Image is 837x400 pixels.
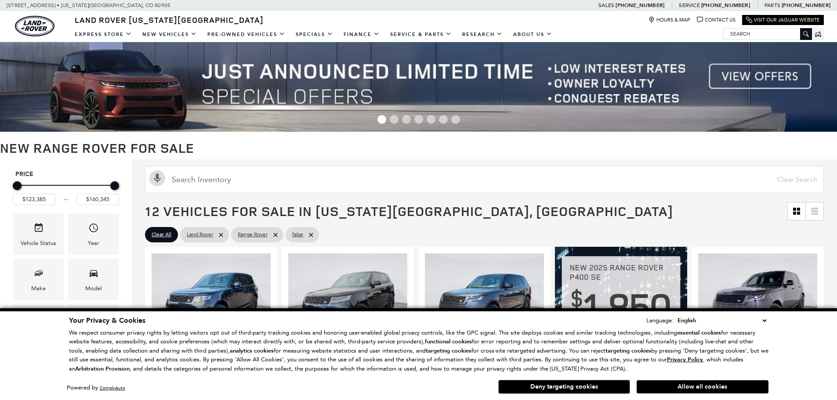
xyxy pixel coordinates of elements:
span: Go to slide 6 [439,115,448,124]
strong: targeting cookies [426,347,471,355]
img: Land Rover [15,16,54,36]
u: Privacy Policy [667,356,703,364]
h5: Price [15,170,116,178]
img: 2025 Land Rover Range Rover SE 1 [425,253,545,344]
img: 2025 Land Rover Range Rover SE 1 [288,253,409,344]
span: Vehicle [33,220,44,238]
div: Vehicle Status [21,238,56,248]
span: Service [679,2,699,8]
span: Your Privacy & Cookies [69,316,145,325]
a: Pre-Owned Vehicles [202,27,290,42]
strong: functional cookies [425,338,472,346]
a: Specials [290,27,338,42]
a: About Us [508,27,558,42]
span: Parts [765,2,780,8]
div: YearYear [68,214,119,255]
a: [PHONE_NUMBER] [701,2,750,9]
span: Clear All [152,229,171,240]
a: Finance [338,27,385,42]
span: Go to slide 2 [390,115,399,124]
a: Privacy Policy [667,356,703,363]
a: EXPRESS STORE [69,27,137,42]
span: Land Rover [US_STATE][GEOGRAPHIC_DATA] [75,14,264,25]
div: Model [85,284,102,293]
div: Price [13,178,119,205]
img: 2025 Land Rover Range Rover SE 1 [698,253,819,344]
a: [STREET_ADDRESS] • [US_STATE][GEOGRAPHIC_DATA], CO 80905 [7,2,170,8]
input: Minimum [13,194,55,205]
span: Year [88,220,99,238]
div: 1 / 2 [425,253,545,344]
div: Maximum Price [110,181,119,190]
input: Search [724,29,812,39]
strong: targeting cookies [605,347,651,355]
span: Go to slide 3 [402,115,411,124]
a: Research [457,27,508,42]
span: false [292,229,303,240]
div: ModelModel [68,259,119,300]
input: Maximum [76,194,119,205]
p: We respect consumer privacy rights by letting visitors opt out of third-party tracking cookies an... [69,328,768,374]
div: Year [88,238,99,248]
a: Land Rover [US_STATE][GEOGRAPHIC_DATA] [69,14,269,25]
div: Make [31,284,46,293]
span: Make [33,266,44,284]
a: Contact Us [697,17,736,23]
div: 1 / 2 [698,253,819,344]
span: Go to slide 1 [377,115,386,124]
a: New Vehicles [137,27,202,42]
div: Powered by [67,385,125,391]
nav: Main Navigation [69,27,558,42]
img: 2025 Land Rover Range Rover SE 1 [152,253,272,344]
input: Search Inventory [145,166,824,193]
strong: analytics cookies [230,347,274,355]
span: 12 Vehicles for Sale in [US_STATE][GEOGRAPHIC_DATA], [GEOGRAPHIC_DATA] [145,202,673,220]
div: Language: [646,317,674,323]
a: Hours & Map [649,17,690,23]
div: VehicleVehicle Status [13,214,64,255]
a: [PHONE_NUMBER] [616,2,664,9]
span: Go to slide 4 [414,115,423,124]
span: Land Rover [187,229,213,240]
span: Model [88,266,99,284]
div: FeaturesFeatures [68,305,119,346]
a: Visit Our Jaguar Website [746,17,820,23]
strong: essential cookies [677,329,721,337]
span: Range Rover [238,229,268,240]
select: Language Select [675,316,768,325]
a: land-rover [15,16,54,36]
span: Go to slide 7 [451,115,460,124]
div: 1 / 2 [288,253,409,344]
svg: Click to toggle on voice search [149,170,165,186]
div: Minimum Price [13,181,22,190]
button: Allow all cookies [637,380,768,393]
span: Sales [598,2,614,8]
a: Service & Parts [385,27,457,42]
strong: Arbitration Provision [75,365,130,373]
span: Go to slide 5 [427,115,435,124]
button: Deny targeting cookies [498,380,630,394]
a: [PHONE_NUMBER] [782,2,830,9]
div: 1 / 2 [152,253,272,344]
a: ComplyAuto [100,385,125,391]
div: MakeMake [13,259,64,300]
div: TrimTrim [13,305,64,346]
